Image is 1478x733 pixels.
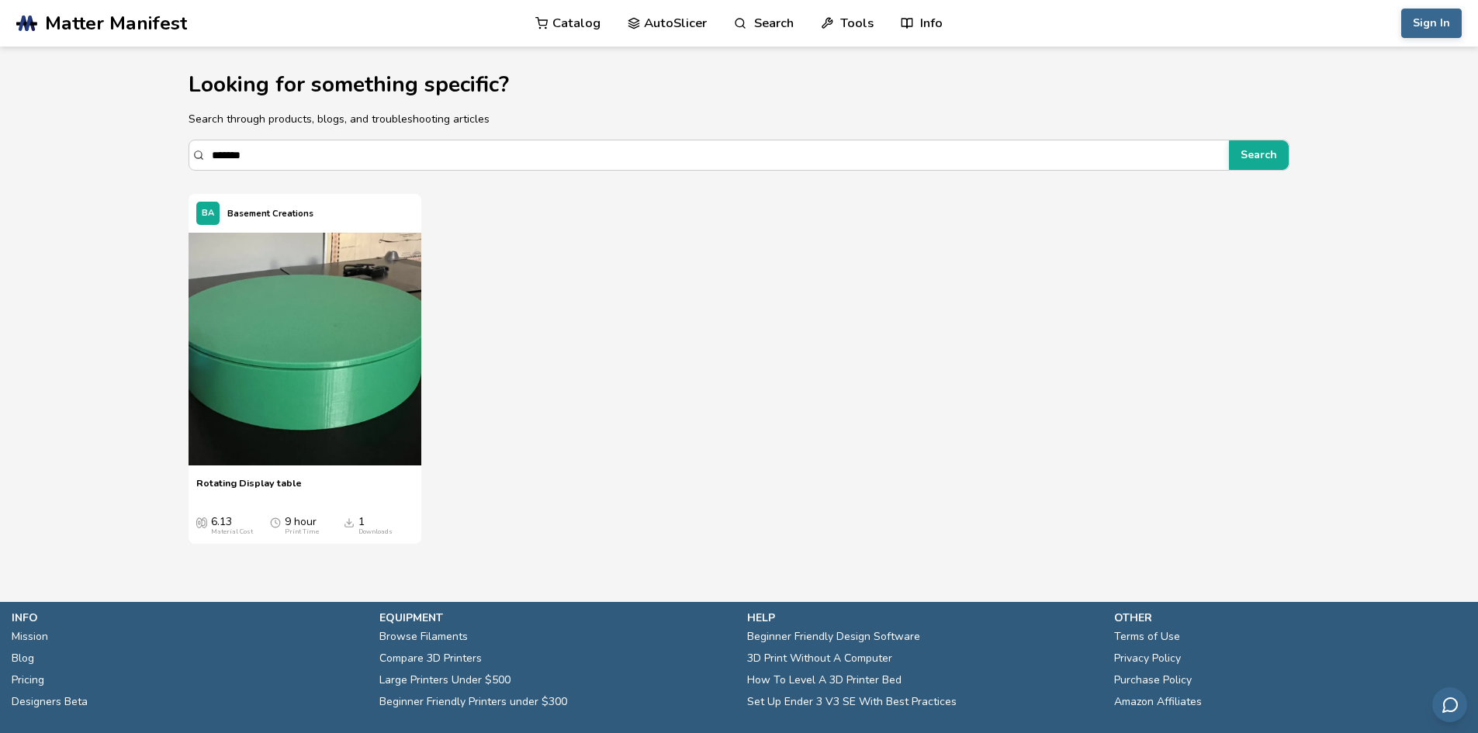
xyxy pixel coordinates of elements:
a: Browse Filaments [379,626,468,648]
span: Average Print Time [270,516,281,528]
a: Mission [12,626,48,648]
div: Downloads [358,528,393,536]
a: Beginner Friendly Printers under $300 [379,691,567,713]
a: 3D Print Without A Computer [747,648,892,669]
a: Designers Beta [12,691,88,713]
a: Terms of Use [1114,626,1180,648]
p: other [1114,610,1466,626]
a: Rotating Display table [196,477,302,500]
p: info [12,610,364,626]
input: Search [212,141,1221,169]
a: How To Level A 3D Printer Bed [747,669,902,691]
a: Set Up Ender 3 V3 SE With Best Practices [747,691,957,713]
p: Basement Creations [227,206,313,222]
p: help [747,610,1099,626]
a: Purchase Policy [1114,669,1192,691]
a: Pricing [12,669,44,691]
a: Large Printers Under $500 [379,669,511,691]
span: Downloads [344,516,355,528]
span: Average Cost [196,516,207,528]
div: 6.13 [211,516,253,536]
h1: Looking for something specific? [189,73,1289,97]
a: Privacy Policy [1114,648,1181,669]
button: Sign In [1401,9,1462,38]
div: 9 hour [285,516,319,536]
div: Material Cost [211,528,253,536]
p: Search through products, blogs, and troubleshooting articles [189,111,1289,127]
div: 1 [358,516,393,536]
button: Search [1229,140,1289,170]
a: Blog [12,648,34,669]
a: Compare 3D Printers [379,648,482,669]
p: equipment [379,610,732,626]
span: BA [202,209,214,219]
a: Beginner Friendly Design Software [747,626,920,648]
button: Send feedback via email [1432,687,1467,722]
div: Print Time [285,528,319,536]
a: Amazon Affiliates [1114,691,1202,713]
span: Matter Manifest [45,12,187,34]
